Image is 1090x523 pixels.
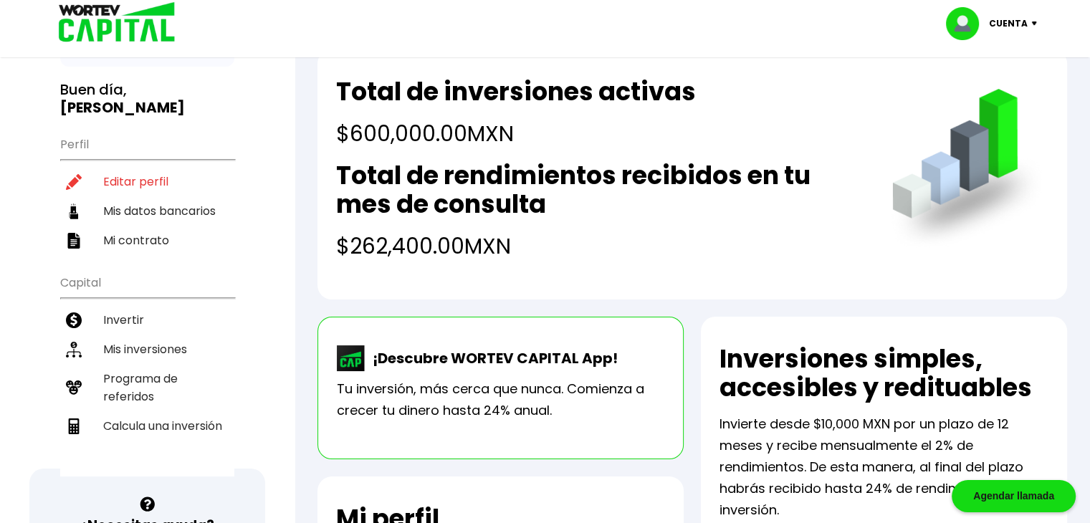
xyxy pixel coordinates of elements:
[60,97,185,117] b: [PERSON_NAME]
[365,347,618,369] p: ¡Descubre WORTEV CAPITAL App!
[66,342,82,358] img: inversiones-icon.6695dc30.svg
[60,411,234,441] a: Calcula una inversión
[336,117,696,150] h4: $600,000.00 MXN
[337,345,365,371] img: wortev-capital-app-icon
[66,233,82,249] img: contrato-icon.f2db500c.svg
[952,480,1076,512] div: Agendar llamada
[337,378,664,421] p: Tu inversión, más cerca que nunca. Comienza a crecer tu dinero hasta 24% anual.
[886,89,1048,251] img: grafica.516fef24.png
[720,413,1048,521] p: Invierte desde $10,000 MXN por un plazo de 12 meses y recibe mensualmente el 2% de rendimientos. ...
[60,196,234,226] a: Mis datos bancarios
[60,267,234,476] ul: Capital
[60,364,234,411] a: Programa de referidos
[989,13,1028,34] p: Cuenta
[60,335,234,364] a: Mis inversiones
[66,203,82,219] img: datos-icon.10cf9172.svg
[60,167,234,196] a: Editar perfil
[1028,21,1047,26] img: icon-down
[336,230,864,262] h4: $262,400.00 MXN
[946,7,989,40] img: profile-image
[720,345,1048,402] h2: Inversiones simples, accesibles y redituables
[66,312,82,328] img: invertir-icon.b3b967d7.svg
[60,305,234,335] a: Invertir
[60,81,234,117] h3: Buen día,
[336,77,696,106] h2: Total de inversiones activas
[60,226,234,255] a: Mi contrato
[66,380,82,395] img: recomiendanos-icon.9b8e9327.svg
[60,128,234,255] ul: Perfil
[66,174,82,190] img: editar-icon.952d3147.svg
[66,418,82,434] img: calculadora-icon.17d418c4.svg
[336,161,864,219] h2: Total de rendimientos recibidos en tu mes de consulta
